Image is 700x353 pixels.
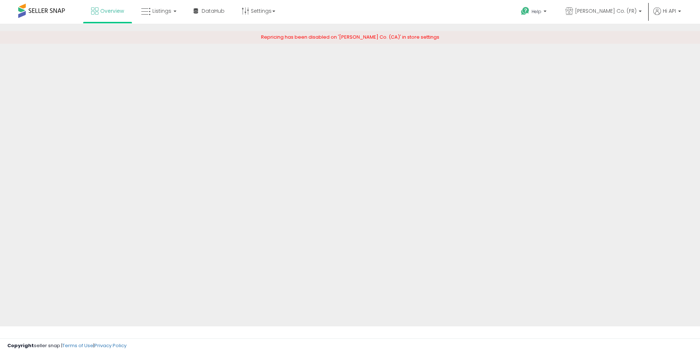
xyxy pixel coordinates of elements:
span: Listings [152,7,171,15]
span: Overview [100,7,124,15]
i: Get Help [521,7,530,16]
span: DataHub [202,7,225,15]
span: Help [532,8,541,15]
a: Help [515,1,554,24]
span: Hi API [663,7,676,15]
a: Hi API [653,7,681,24]
span: Repricing has been disabled on '[PERSON_NAME] Co. (CA)' in store settings [261,34,439,40]
span: [PERSON_NAME] Co. (FR) [575,7,637,15]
